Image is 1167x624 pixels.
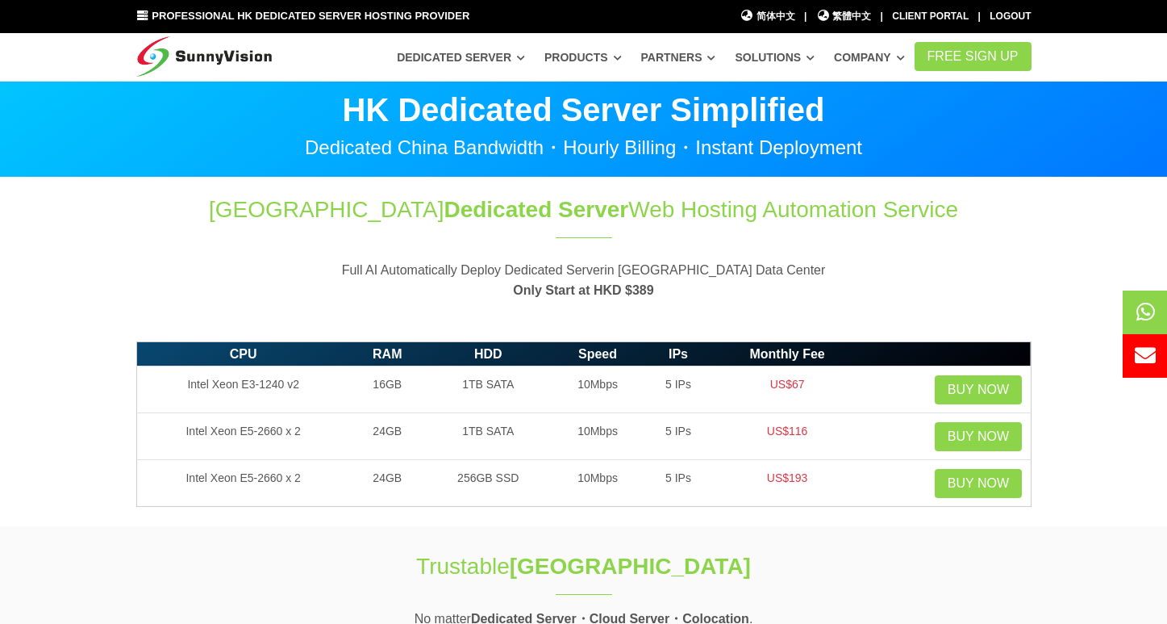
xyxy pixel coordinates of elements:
[425,366,552,413] td: 1TB SATA
[136,341,350,366] th: CPU
[544,43,622,72] a: Products
[136,413,350,460] td: Intel Xeon E5-2660 x 2
[136,260,1032,301] p: Full AI Automatically Deploy Dedicated Serverin [GEOGRAPHIC_DATA] Data Center
[444,197,628,222] span: Dedicated Server
[713,413,862,460] td: US$116
[425,413,552,460] td: 1TB SATA
[513,283,653,297] strong: Only Start at HKD $389
[935,422,1022,451] a: Buy Now
[915,42,1032,71] a: FREE Sign Up
[510,554,751,579] strong: [GEOGRAPHIC_DATA]
[350,460,425,507] td: 24GB
[644,341,712,366] th: IPs
[552,413,644,460] td: 10Mbps
[136,194,1032,225] h1: [GEOGRAPHIC_DATA] Web Hosting Automation Service
[315,551,852,582] h1: Trustable
[397,43,525,72] a: Dedicated Server
[136,460,350,507] td: Intel Xeon E5-2660 x 2
[834,43,905,72] a: Company
[740,9,795,24] a: 简体中文
[713,366,862,413] td: US$67
[552,366,644,413] td: 10Mbps
[735,43,815,72] a: Solutions
[136,138,1032,157] p: Dedicated China Bandwidth・Hourly Billing・Instant Deployment
[816,9,872,24] a: 繁體中文
[350,341,425,366] th: RAM
[152,10,469,22] span: Professional HK Dedicated Server Hosting Provider
[978,9,981,24] li: |
[804,9,806,24] li: |
[935,469,1022,498] a: Buy Now
[136,94,1032,126] p: HK Dedicated Server Simplified
[552,341,644,366] th: Speed
[552,460,644,507] td: 10Mbps
[136,366,350,413] td: Intel Xeon E3-1240 v2
[935,375,1022,404] a: Buy Now
[425,460,552,507] td: 256GB SSD
[641,43,716,72] a: Partners
[713,341,862,366] th: Monthly Fee
[644,413,712,460] td: 5 IPs
[713,460,862,507] td: US$193
[881,9,883,24] li: |
[990,10,1031,22] a: Logout
[892,9,969,24] div: Client Portal
[644,366,712,413] td: 5 IPs
[644,460,712,507] td: 5 IPs
[350,366,425,413] td: 16GB
[425,341,552,366] th: HDD
[350,413,425,460] td: 24GB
